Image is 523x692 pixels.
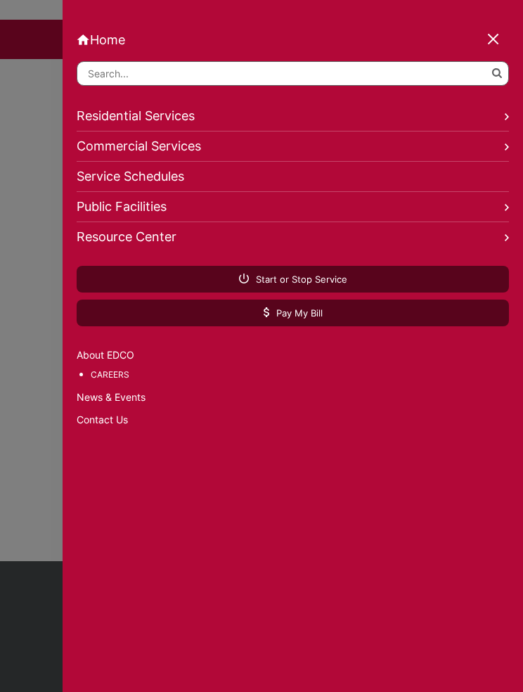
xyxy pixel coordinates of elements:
[77,101,509,132] a: Residential Services
[77,132,509,162] a: Commercial Services
[77,412,509,428] a: Contact Us
[77,192,509,222] a: Public Facilities
[77,61,509,86] input: Search
[77,32,509,47] a: Home
[77,162,509,192] a: Service Schedules
[77,222,509,252] a: Resource Center
[91,367,509,383] a: Careers
[264,307,323,319] span: Pay My Bill
[239,273,347,286] span: Start or Stop Service
[77,266,509,293] a: Start or Stop Service
[77,300,509,326] a: Pay My Bill
[77,347,509,363] a: About EDCO
[77,390,509,405] a: News & Events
